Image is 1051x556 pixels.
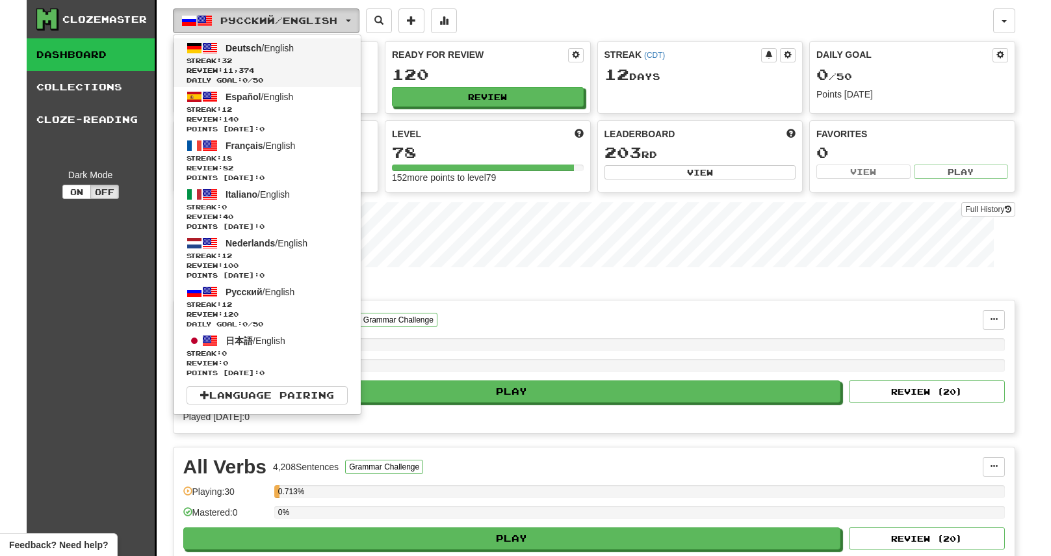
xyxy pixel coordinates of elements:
[604,48,762,61] div: Streak
[816,88,1008,101] div: Points [DATE]
[392,48,568,61] div: Ready for Review
[173,8,359,33] button: Русский/English
[187,202,348,212] span: Streak:
[398,8,424,33] button: Add sentence to collection
[226,43,294,53] span: / English
[62,185,91,199] button: On
[816,65,829,83] span: 0
[604,66,796,83] div: Day s
[222,203,227,211] span: 0
[816,144,1008,161] div: 0
[220,15,337,26] span: Русский / English
[187,261,348,271] span: Review: 100
[187,349,348,358] span: Streak:
[183,412,250,422] span: Played [DATE]: 0
[187,124,348,134] span: Points [DATE]: 0
[392,171,584,184] div: 152 more points to level 79
[816,165,911,179] button: View
[345,460,423,474] button: Grammar Challenge
[174,87,361,136] a: Español/EnglishStreak:12 Review:140Points [DATE]:0
[174,185,361,233] a: Italiano/EnglishStreak:0 Review:40Points [DATE]:0
[816,127,1008,140] div: Favorites
[226,287,263,297] span: Русский
[226,92,293,102] span: / English
[359,313,437,327] button: Grammar Challenge
[187,251,348,261] span: Streak:
[183,380,841,403] button: Play
[575,127,584,140] span: Score more points to level up
[226,287,294,297] span: / English
[222,57,232,64] span: 32
[174,233,361,282] a: Nederlands/EnglishStreak:12 Review:100Points [DATE]:0
[187,114,348,124] span: Review: 140
[183,457,266,477] div: All Verbs
[187,173,348,183] span: Points [DATE]: 0
[174,331,361,380] a: 日本語/EnglishStreak:0 Review:0Points [DATE]:0
[187,212,348,222] span: Review: 40
[604,127,675,140] span: Leaderboard
[36,168,145,181] div: Dark Mode
[849,527,1005,549] button: Review (20)
[392,144,584,161] div: 78
[187,271,348,280] span: Points [DATE]: 0
[786,127,796,140] span: This week in points, UTC
[187,222,348,232] span: Points [DATE]: 0
[90,185,119,199] button: Off
[226,336,253,346] span: 日本語
[187,66,348,75] span: Review: 11,374
[222,105,232,113] span: 12
[226,189,257,200] span: Italiano
[226,238,275,248] span: Nederlands
[187,153,348,163] span: Streak:
[187,368,348,378] span: Points [DATE]: 0
[174,38,361,87] a: Deutsch/EnglishStreak:32 Review:11,374Daily Goal:0/50
[222,349,227,357] span: 0
[226,140,295,151] span: / English
[226,140,263,151] span: Français
[816,71,852,82] span: / 50
[961,202,1015,217] a: Full History
[366,8,392,33] button: Search sentences
[187,310,348,319] span: Review: 120
[222,252,232,259] span: 12
[816,48,993,62] div: Daily Goal
[226,43,261,53] span: Deutsch
[278,485,279,498] div: 0.713%
[183,527,841,549] button: Play
[187,75,348,85] span: Daily Goal: / 50
[173,280,1015,293] p: In Progress
[187,163,348,173] span: Review: 82
[187,105,348,114] span: Streak:
[604,65,629,83] span: 12
[187,358,348,368] span: Review: 0
[242,320,248,328] span: 0
[604,165,796,179] button: View
[222,300,232,308] span: 12
[392,87,584,107] button: Review
[187,319,348,329] span: Daily Goal: / 50
[174,282,361,331] a: Русский/EnglishStreak:12 Review:120Daily Goal:0/50
[273,460,339,473] div: 4,208 Sentences
[849,380,1005,403] button: Review (20)
[226,92,261,102] span: Español
[174,136,361,185] a: Français/EnglishStreak:18 Review:82Points [DATE]:0
[604,143,642,161] span: 203
[62,13,147,26] div: Clozemaster
[222,154,232,162] span: 18
[187,56,348,66] span: Streak:
[226,336,285,346] span: / English
[187,300,348,310] span: Streak:
[27,103,155,136] a: Cloze-Reading
[27,38,155,71] a: Dashboard
[431,8,457,33] button: More stats
[226,189,290,200] span: / English
[9,538,108,551] span: Open feedback widget
[27,71,155,103] a: Collections
[242,76,248,84] span: 0
[183,485,268,507] div: Playing: 30
[644,51,665,60] a: (CDT)
[187,386,348,404] a: Language Pairing
[392,127,421,140] span: Level
[914,165,1008,179] button: Play
[226,238,307,248] span: / English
